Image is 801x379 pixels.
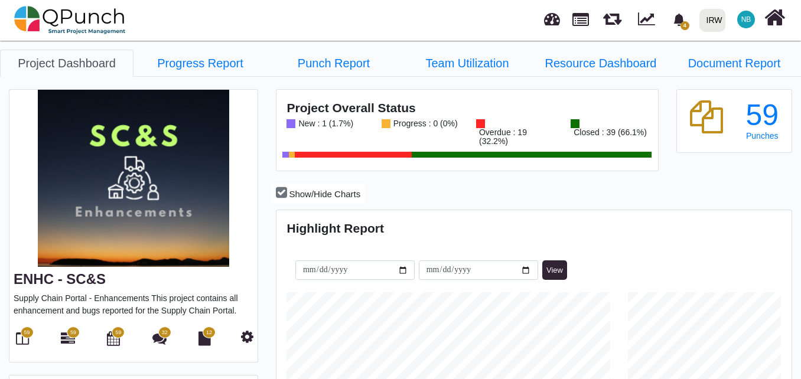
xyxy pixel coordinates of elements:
[673,14,685,26] svg: bell fill
[14,292,253,317] p: Supply Chain Portal - Enhancements This project contains all enhancement and bugs reported for th...
[476,128,553,146] div: Overdue : 19 (32.2%)
[737,11,755,28] span: Nabiha Batool
[743,100,782,141] a: 59 Punches
[542,260,567,280] button: View
[162,329,168,337] span: 32
[289,189,360,199] span: Show/Hide Charts
[603,6,621,25] span: Releases
[24,329,30,337] span: 59
[572,8,589,26] span: Projects
[115,329,121,337] span: 59
[694,1,730,40] a: IRW
[14,271,106,287] a: ENHC - SC&S
[286,221,781,236] h4: Highlight Report
[286,100,647,115] h4: Project Overall Status
[16,331,29,345] i: Board
[61,331,75,345] i: Gantt
[680,21,689,30] span: 4
[764,6,785,29] i: Home
[571,128,647,137] div: Closed : 39 (66.1%)
[271,184,365,204] button: Show/Hide Charts
[206,329,212,337] span: 12
[152,331,167,345] i: Punch Discussion
[133,50,267,77] a: Progress Report
[669,9,689,30] div: Notification
[198,331,211,345] i: Document Library
[390,119,458,128] div: Progress : 0 (0%)
[400,50,534,76] li: ENHC - SC&S
[667,50,801,77] a: Document Report
[706,10,722,31] div: IRW
[534,50,667,77] a: Resource Dashboard
[730,1,762,38] a: NB
[295,119,353,128] div: New : 1 (1.7%)
[746,131,778,141] span: Punches
[544,7,560,25] span: Dashboard
[400,50,534,77] a: Team Utilization
[666,1,695,38] a: bell fill4
[632,1,666,40] div: Dynamic Report
[743,100,782,130] div: 59
[267,50,400,77] a: Punch Report
[14,2,126,38] img: qpunch-sp.fa6292f.png
[241,329,253,344] i: Project Settings
[741,16,751,23] span: NB
[61,336,75,345] a: 59
[107,331,120,345] i: Calendar
[70,329,76,337] span: 59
